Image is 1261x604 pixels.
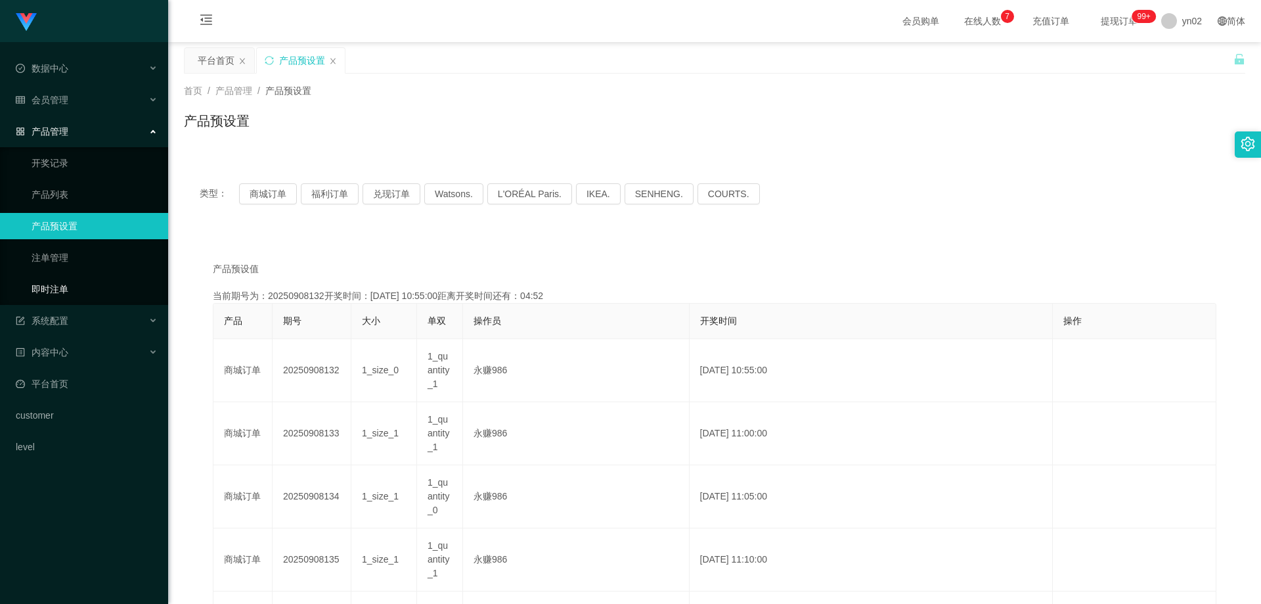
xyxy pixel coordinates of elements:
a: 开奖记录 [32,150,158,176]
button: L'ORÉAL Paris. [487,183,572,204]
span: 数据中心 [16,63,68,74]
td: 永赚986 [463,402,690,465]
i: 图标: table [16,95,25,105]
div: 平台首页 [198,48,234,73]
i: 图标: unlock [1233,53,1245,65]
span: 操作员 [474,315,501,326]
h1: 产品预设置 [184,111,250,131]
span: 提现订单 [1094,16,1144,26]
a: customer [16,402,158,429]
span: 1_size_0 [362,365,399,375]
span: 会员管理 [16,95,68,105]
div: 当前期号为：20250908132开奖时间：[DATE] 10:55:00距离开奖时间还有：04:52 [213,289,1216,303]
a: level [16,434,158,460]
button: 兑现订单 [363,183,420,204]
i: 图标: sync [265,56,274,65]
span: 单双 [428,315,446,326]
span: 在线人数 [958,16,1007,26]
i: 图标: appstore-o [16,127,25,136]
i: 图标: close [329,57,337,65]
a: 注单管理 [32,244,158,271]
td: 20250908133 [273,402,351,465]
span: 产品预设值 [213,262,259,276]
span: 1_quantity_1 [428,540,449,578]
button: SENHENG. [625,183,694,204]
span: 1_size_1 [362,491,399,501]
i: 图标: profile [16,348,25,357]
td: 商城订单 [213,402,273,465]
td: 20250908132 [273,339,351,402]
span: 充值订单 [1026,16,1076,26]
td: 商城订单 [213,465,273,528]
span: 首页 [184,85,202,96]
span: 内容中心 [16,347,68,358]
a: 产品预设置 [32,213,158,239]
td: [DATE] 10:55:00 [690,339,1053,402]
button: COURTS. [697,183,760,204]
i: 图标: form [16,316,25,325]
span: 开奖时间 [700,315,737,326]
span: 1_quantity_1 [428,414,449,452]
div: 产品预设置 [279,48,325,73]
a: 图标: dashboard平台首页 [16,371,158,397]
button: 商城订单 [239,183,297,204]
span: 产品管理 [215,85,252,96]
span: 1_quantity_1 [428,351,449,389]
i: 图标: check-circle-o [16,64,25,73]
td: 商城订单 [213,528,273,592]
span: 期号 [283,315,301,326]
button: Watsons. [424,183,483,204]
td: 20250908135 [273,528,351,592]
button: 福利订单 [301,183,359,204]
span: 产品预设置 [265,85,311,96]
p: 7 [1005,10,1009,23]
span: 系统配置 [16,315,68,326]
td: 永赚986 [463,339,690,402]
i: 图标: setting [1241,137,1255,151]
span: / [208,85,210,96]
i: 图标: global [1218,16,1227,26]
span: 操作 [1063,315,1082,326]
span: 1_size_1 [362,428,399,438]
td: 永赚986 [463,465,690,528]
button: IKEA. [576,183,621,204]
sup: 271 [1132,10,1155,23]
td: [DATE] 11:05:00 [690,465,1053,528]
td: 商城订单 [213,339,273,402]
td: 永赚986 [463,528,690,592]
i: 图标: menu-fold [184,1,229,43]
td: [DATE] 11:00:00 [690,402,1053,465]
span: 类型： [200,183,239,204]
span: 产品 [224,315,242,326]
sup: 7 [1001,10,1014,23]
td: 20250908134 [273,465,351,528]
img: logo.9652507e.png [16,13,37,32]
td: [DATE] 11:10:00 [690,528,1053,592]
span: / [257,85,260,96]
span: 1_quantity_0 [428,477,449,515]
span: 1_size_1 [362,554,399,565]
span: 产品管理 [16,126,68,137]
a: 即时注单 [32,276,158,302]
i: 图标: close [238,57,246,65]
span: 大小 [362,315,380,326]
a: 产品列表 [32,181,158,208]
